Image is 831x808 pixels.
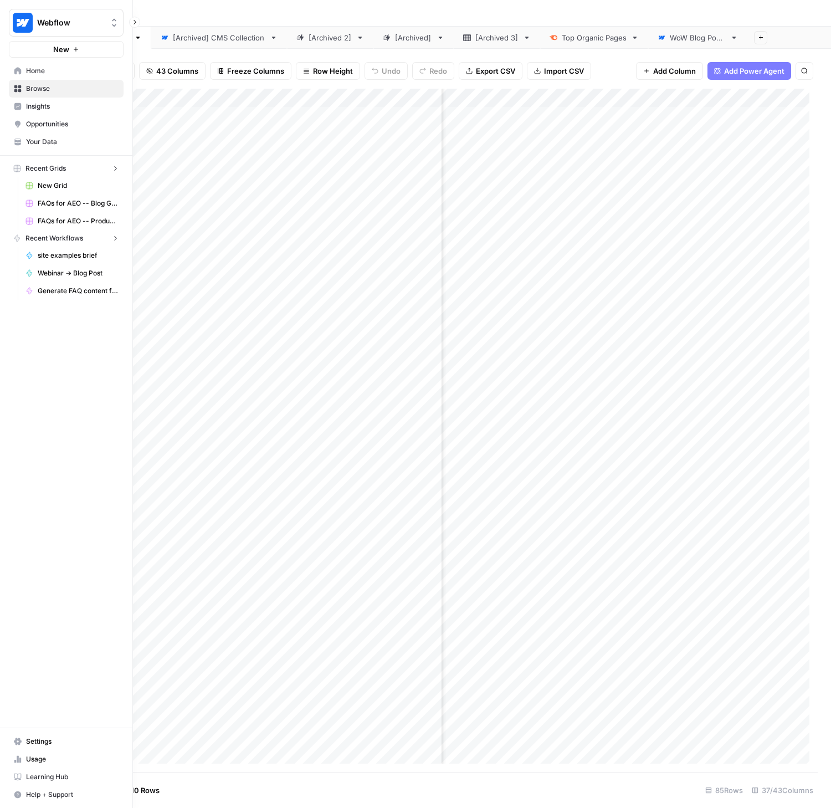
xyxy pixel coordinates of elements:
[527,62,591,80] button: Import CSV
[37,17,104,28] span: Webflow
[26,101,119,111] span: Insights
[26,66,119,76] span: Home
[459,62,522,80] button: Export CSV
[475,32,519,43] div: [Archived 3]
[173,32,265,43] div: [Archived] CMS Collection
[636,62,703,80] button: Add Column
[9,9,124,37] button: Workspace: Webflow
[287,27,373,49] a: [Archived 2]
[26,737,119,746] span: Settings
[38,250,119,260] span: site examples brief
[707,62,791,80] button: Add Power Agent
[653,65,696,76] span: Add Column
[38,216,119,226] span: FAQs for AEO -- Product/Features Pages Grid
[544,65,584,76] span: Import CSV
[9,98,124,115] a: Insights
[26,119,119,129] span: Opportunities
[25,233,83,243] span: Recent Workflows
[701,781,747,799] div: 85 Rows
[20,195,124,212] a: FAQs for AEO -- Blog Grid
[9,768,124,786] a: Learning Hub
[9,115,124,133] a: Opportunities
[20,247,124,264] a: site examples brief
[115,785,160,796] span: Add 10 Rows
[454,27,540,49] a: [Archived 3]
[395,32,432,43] div: [Archived]
[373,27,454,49] a: [Archived]
[156,65,198,76] span: 43 Columns
[26,137,119,147] span: Your Data
[20,177,124,195] a: New Grid
[25,163,66,173] span: Recent Grids
[476,65,515,76] span: Export CSV
[20,264,124,282] a: Webinar -> Blog Post
[9,62,124,80] a: Home
[562,32,627,43] div: Top Organic Pages
[9,80,124,98] a: Browse
[53,44,69,55] span: New
[296,62,360,80] button: Row Height
[38,181,119,191] span: New Grid
[9,733,124,750] a: Settings
[26,790,119,800] span: Help + Support
[9,230,124,247] button: Recent Workflows
[648,27,747,49] a: WoW Blog Posts
[26,754,119,764] span: Usage
[747,781,818,799] div: 37/43 Columns
[365,62,408,80] button: Undo
[38,198,119,208] span: FAQs for AEO -- Blog Grid
[309,32,352,43] div: [Archived 2]
[151,27,287,49] a: [Archived] CMS Collection
[9,750,124,768] a: Usage
[20,282,124,300] a: Generate FAQ content for AEO [Product/Features]
[724,65,784,76] span: Add Power Agent
[139,62,206,80] button: 43 Columns
[9,41,124,58] button: New
[670,32,726,43] div: WoW Blog Posts
[20,212,124,230] a: FAQs for AEO -- Product/Features Pages Grid
[210,62,291,80] button: Freeze Columns
[38,286,119,296] span: Generate FAQ content for AEO [Product/Features]
[38,268,119,278] span: Webinar -> Blog Post
[313,65,353,76] span: Row Height
[9,786,124,804] button: Help + Support
[382,65,401,76] span: Undo
[26,772,119,782] span: Learning Hub
[412,62,454,80] button: Redo
[227,65,284,76] span: Freeze Columns
[9,160,124,177] button: Recent Grids
[13,13,33,33] img: Webflow Logo
[429,65,447,76] span: Redo
[540,27,648,49] a: Top Organic Pages
[9,133,124,151] a: Your Data
[26,84,119,94] span: Browse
